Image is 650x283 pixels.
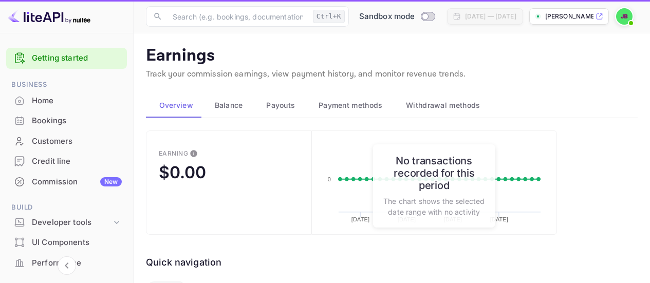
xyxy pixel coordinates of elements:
span: Business [6,79,127,90]
span: Build [6,202,127,213]
img: Justin Bossi [616,8,633,25]
div: Developer tools [32,217,112,229]
h6: No transactions recorded for this period [383,155,485,192]
div: scrollable auto tabs example [146,93,638,118]
div: Customers [32,136,122,147]
input: Search (e.g. bookings, documentation) [166,6,309,27]
div: Customers [6,131,127,152]
p: Track your commission earnings, view payment history, and monitor revenue trends. [146,68,638,81]
a: UI Components [6,233,127,252]
a: Performance [6,253,127,272]
div: Ctrl+K [313,10,345,23]
div: Quick navigation [146,255,221,269]
text: 0 [327,176,330,182]
a: Customers [6,131,127,150]
span: Sandbox mode [359,11,415,23]
span: Withdrawal methods [406,99,480,111]
span: Overview [159,99,193,111]
text: [DATE] [491,217,509,223]
span: Payouts [266,99,295,111]
a: Bookings [6,111,127,130]
p: [PERSON_NAME]-tdgkc.nui... [545,12,593,21]
p: The chart shows the selected date range with no activity [383,196,485,217]
div: Home [32,95,122,107]
div: Performance [32,257,122,269]
button: Collapse navigation [58,256,76,275]
img: LiteAPI logo [8,8,90,25]
div: $0.00 [159,162,206,182]
div: CommissionNew [6,172,127,192]
div: UI Components [32,237,122,249]
div: New [100,177,122,186]
p: Earnings [146,46,638,66]
div: Home [6,91,127,111]
text: [DATE] [351,217,369,223]
a: Credit line [6,152,127,171]
span: Payment methods [319,99,383,111]
div: Getting started [6,48,127,69]
div: [DATE] — [DATE] [465,12,516,21]
a: Getting started [32,52,122,64]
a: CommissionNew [6,172,127,191]
div: Credit line [6,152,127,172]
div: Switch to Production mode [355,11,439,23]
div: Credit line [32,156,122,167]
div: Commission [32,176,122,188]
span: Balance [215,99,243,111]
div: Bookings [32,115,122,127]
div: UI Components [6,233,127,253]
a: Home [6,91,127,110]
button: EarningThis is the amount of confirmed commission that will be paid to you on the next scheduled ... [146,130,311,235]
div: Bookings [6,111,127,131]
div: Earning [159,149,188,157]
div: Performance [6,253,127,273]
button: This is the amount of confirmed commission that will be paid to you on the next scheduled deposit [185,145,202,162]
div: Developer tools [6,214,127,232]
